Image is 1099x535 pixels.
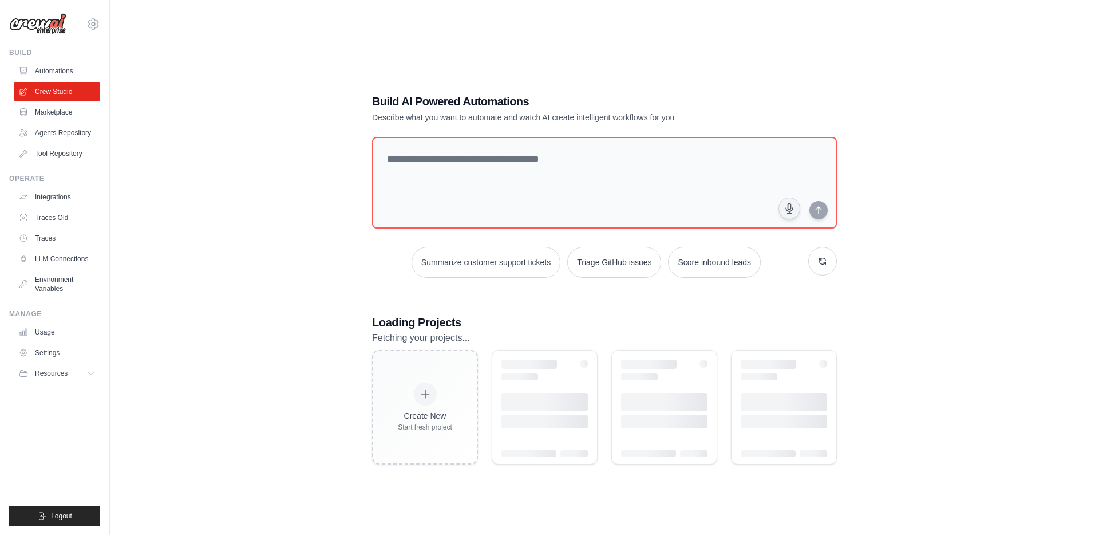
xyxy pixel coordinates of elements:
[398,423,452,432] div: Start fresh project
[14,144,100,163] a: Tool Repository
[9,13,66,35] img: Logo
[14,82,100,101] a: Crew Studio
[372,93,757,109] h1: Build AI Powered Automations
[51,512,72,521] span: Logout
[372,331,837,345] p: Fetching your projects...
[372,112,757,123] p: Describe what you want to automate and watch AI create intelligent workflows for you
[14,270,100,298] a: Environment Variables
[808,247,837,276] button: Get new suggestions
[372,314,837,331] h3: Loading Projects
[778,198,800,219] button: Click to speak your automation idea
[14,229,100,247] a: Traces
[14,103,100,121] a: Marketplace
[668,247,761,278] button: Score inbound leads
[14,124,100,142] a: Agents Repository
[14,250,100,268] a: LLM Connections
[9,174,100,183] div: Operate
[9,309,100,318] div: Manage
[412,247,560,278] button: Summarize customer support tickets
[14,364,100,383] button: Resources
[14,323,100,341] a: Usage
[9,506,100,526] button: Logout
[14,62,100,80] a: Automations
[9,48,100,57] div: Build
[14,188,100,206] a: Integrations
[14,209,100,227] a: Traces Old
[35,369,68,378] span: Resources
[14,344,100,362] a: Settings
[398,410,452,422] div: Create New
[567,247,661,278] button: Triage GitHub issues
